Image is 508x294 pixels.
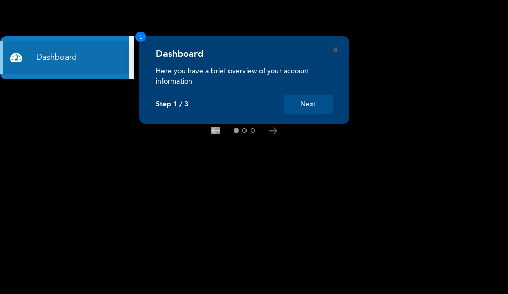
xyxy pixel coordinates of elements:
p: Here you have a brief overview of your account information [156,66,333,87]
span: 1 [135,32,146,42]
button: Next [284,95,333,114]
p: Step 1 / 3 [156,100,188,109]
h4: Dashboard [156,48,203,60]
button: Close [333,47,338,52]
